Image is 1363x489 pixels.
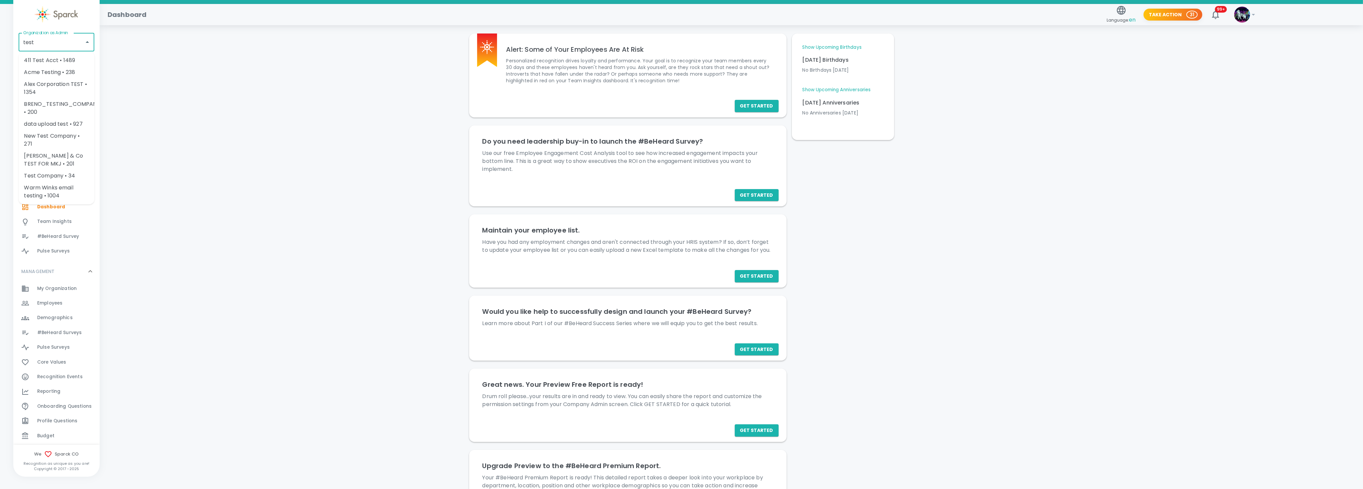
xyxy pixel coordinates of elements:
[13,74,100,121] div: SPARCK
[482,379,773,390] h6: Great news. Your Preview Free Report is ready!
[1208,7,1224,23] button: 99+
[735,424,779,437] a: Get Started
[482,319,773,327] p: Learn more about Part I of our #BeHeard Success Series where we will equip you to get the best re...
[19,98,94,118] li: BRENO_TESTING_COMPANY • 200
[482,238,773,254] p: Have you had any employment changes and aren't connected through your HRIS system? If so, don’t f...
[1190,11,1194,18] p: 31
[13,141,100,261] div: GENERAL
[37,218,72,225] span: Team Insights
[37,374,83,380] span: Recognition Events
[83,37,92,47] button: Close
[13,370,100,384] a: Recognition Events
[19,182,94,202] li: Warm Winks email testing • 1004
[37,433,54,439] span: Budget
[1234,7,1250,23] img: Picture of Sparck
[13,384,100,399] a: Reporting
[13,170,100,185] a: Recognize!
[13,296,100,311] a: Employees
[13,325,100,340] a: #BeHeard Surveys
[13,244,100,258] a: Pulse Surveys
[13,399,100,414] a: Onboarding Questions
[37,418,78,424] span: Profile Questions
[803,99,884,107] p: [DATE] Anniversaries
[13,261,100,281] div: MANAGEMENT
[1107,16,1136,25] span: Language:
[37,359,66,366] span: Core Values
[37,248,70,254] span: Pulse Surveys
[1129,16,1136,24] span: en
[482,225,773,236] h6: Maintain your employee list.
[13,311,100,325] a: Demographics
[735,270,779,282] button: Get Started
[37,285,77,292] span: My Organization
[1104,3,1138,27] button: Language:en
[735,189,779,201] button: Get Started
[13,461,100,466] p: Recognition as unique as you are!
[19,118,94,130] li: data upload test • 927
[13,141,100,155] a: Feed
[37,233,79,240] span: #BeHeard Survey
[480,40,494,54] img: Sparck logo
[13,156,100,170] div: Profile
[13,89,100,104] a: Roles
[13,281,100,446] div: MANAGEMENT
[13,185,100,200] a: People
[19,78,94,98] li: Alex Corporation TEST • 1354
[23,30,68,35] label: Organization as Admin
[13,121,100,141] div: GENERAL
[19,150,94,170] li: [PERSON_NAME] & Co TEST FOR MKJ • 201
[13,200,100,214] a: Dashboard
[735,343,779,356] button: Get Started
[13,340,100,355] div: Pulse Surveys
[37,204,65,210] span: Dashboard
[735,100,779,112] button: Get Started
[13,229,100,244] a: #BeHeard Survey
[37,329,82,336] span: #BeHeard Surveys
[803,109,884,116] p: No Anniversaries [DATE]
[19,130,94,150] li: New Test Company • 271
[13,355,100,370] a: Core Values
[803,44,862,51] a: Show Upcoming Birthdays
[13,74,100,89] a: Organizations
[19,170,94,182] li: Test Company • 34
[482,460,773,471] h6: Upgrade Preview to the #BeHeard Premium Report.
[13,429,100,443] a: Budget
[506,44,773,55] h6: Alert: Some of Your Employees Are At Risk
[803,67,884,73] p: No Birthdays [DATE]
[13,104,100,118] a: Virgin Experiences
[13,214,100,229] a: Team Insights
[13,466,100,471] p: Copyright © 2017 - 2025
[37,403,92,410] span: Onboarding Questions
[19,66,94,78] li: Acme Testing • 238
[37,388,60,395] span: Reporting
[37,314,73,321] span: Demographics
[13,281,100,296] a: My Organization
[13,414,100,428] div: Profile Questions
[803,56,884,64] p: [DATE] Birthdays
[21,268,55,275] p: MANAGEMENT
[803,87,871,93] a: Show Upcoming Anniversaries
[1215,6,1227,13] span: 99+
[482,392,773,408] p: Drum roll please...your results are in and ready to view. You can easily share the report and cus...
[482,149,773,173] p: Use our free Employee Engagement Cost Analysis tool to see how increased engagement impacts your ...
